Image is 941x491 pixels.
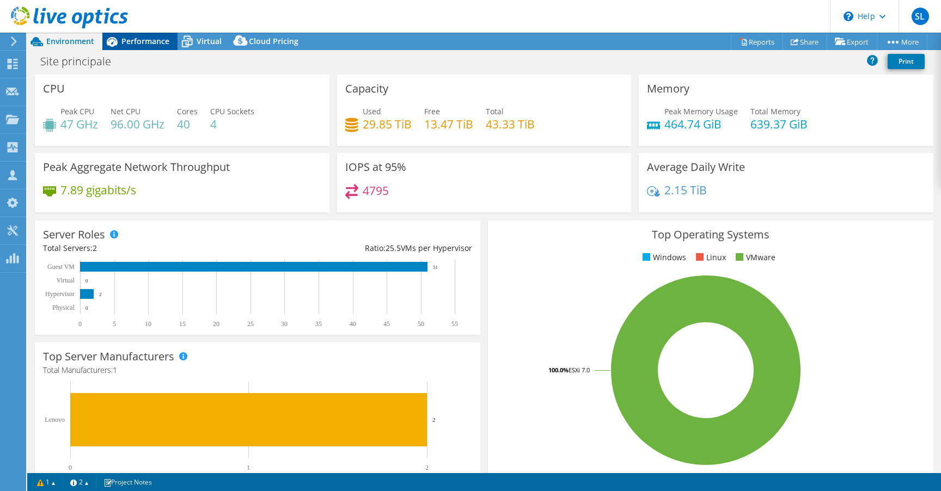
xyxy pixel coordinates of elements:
text: 15 [179,320,186,328]
span: Peak Memory Usage [664,106,738,116]
a: Export [827,33,877,50]
span: 1 [113,365,117,375]
div: Ratio: VMs per Hypervisor [258,242,472,254]
a: Share [783,33,827,50]
h4: 13.47 TiB [424,118,473,130]
span: Free [424,106,440,116]
span: SL [912,8,929,25]
text: 40 [350,320,356,328]
text: 0 [85,278,88,284]
span: 25.5 [386,243,401,253]
text: Physical [52,304,75,311]
a: Print [888,54,925,69]
text: 10 [145,320,151,328]
text: Virtual [57,277,75,284]
div: Total Servers: [43,242,258,254]
text: 0 [78,320,82,328]
h3: CPU [43,83,65,95]
a: 1 [29,475,63,489]
h4: 47 GHz [60,118,98,130]
text: 51 [433,265,438,270]
h4: Total Manufacturers: [43,364,472,376]
li: VMware [733,251,775,263]
a: Project Notes [96,475,160,489]
span: Peak CPU [60,106,94,116]
span: Net CPU [111,106,140,116]
a: Reports [731,33,783,50]
h4: 43.33 TiB [486,118,535,130]
a: 2 [63,475,96,489]
h4: 96.00 GHz [111,118,164,130]
text: Hypervisor [45,290,75,298]
h3: Server Roles [43,229,105,241]
h3: Average Daily Write [647,161,745,173]
text: 2 [425,464,429,471]
span: 2 [93,243,97,253]
span: Cloud Pricing [249,36,298,46]
text: Lenovo [45,416,65,424]
span: Total Memory [750,106,801,116]
span: Virtual [197,36,222,46]
text: 0 [85,305,88,311]
text: 45 [383,320,390,328]
text: Guest VM [47,263,75,271]
h3: Peak Aggregate Network Throughput [43,161,230,173]
h4: 2.15 TiB [664,184,707,196]
li: Windows [640,251,686,263]
h3: Top Operating Systems [496,229,925,241]
h1: Site principale [35,56,128,67]
text: 5 [113,320,116,328]
text: 0 [69,464,72,471]
a: More [877,33,927,50]
h4: 4 [210,118,254,130]
h3: Top Server Manufacturers [43,351,174,363]
text: 20 [213,320,219,328]
h4: 464.74 GiB [664,118,738,130]
h4: 4795 [363,185,389,197]
h3: Memory [647,83,689,95]
tspan: 100.0% [548,366,569,374]
h4: 40 [177,118,198,130]
span: Environment [46,36,94,46]
h4: 7.89 gigabits/s [60,184,136,196]
span: CPU Sockets [210,106,254,116]
text: 1 [247,464,250,471]
h4: 29.85 TiB [363,118,412,130]
span: Cores [177,106,198,116]
text: 2 [432,416,436,423]
h3: Capacity [345,83,388,95]
text: 2 [99,292,102,297]
li: Linux [693,251,726,263]
text: 35 [315,320,322,328]
h4: 639.37 GiB [750,118,808,130]
span: Used [363,106,381,116]
span: Total [486,106,504,116]
svg: \n [844,11,853,21]
h3: IOPS at 95% [345,161,406,173]
text: 25 [247,320,254,328]
text: 55 [451,320,458,328]
tspan: ESXi 7.0 [569,366,590,374]
text: 50 [418,320,424,328]
span: Performance [121,36,169,46]
text: 30 [281,320,288,328]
